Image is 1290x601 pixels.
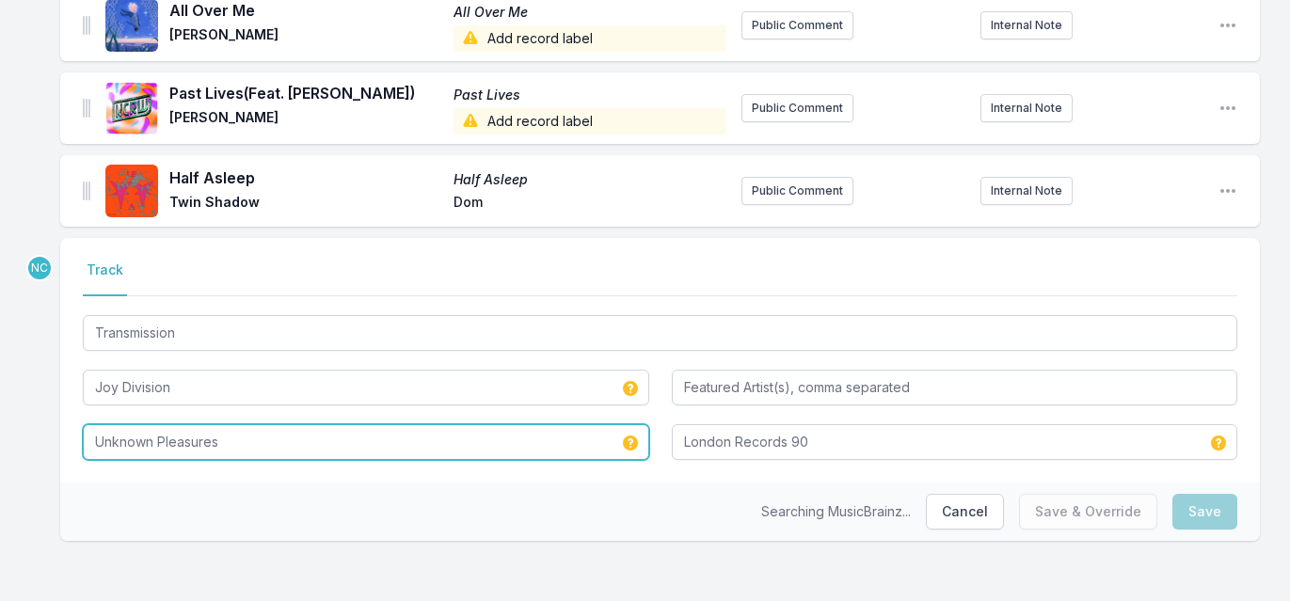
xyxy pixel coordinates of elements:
input: Album Title [83,424,649,460]
span: All Over Me [454,3,726,22]
span: Add record label [454,25,726,52]
input: Record Label [672,424,1238,460]
span: Twin Shadow [169,193,442,215]
p: Novena Carmel [26,255,53,281]
span: Dom [454,193,726,215]
img: Drag Handle [83,16,90,35]
span: [PERSON_NAME] [169,108,442,134]
button: Internal Note [980,177,1073,205]
img: Drag Handle [83,99,90,118]
img: Half Asleep [105,165,158,217]
span: Past Lives [454,86,726,104]
p: Searching MusicBrainz... [761,502,911,521]
span: [PERSON_NAME] [169,25,442,52]
img: Drag Handle [83,182,90,200]
input: Track Title [83,315,1237,351]
button: Public Comment [741,11,853,40]
button: Public Comment [741,177,853,205]
button: Open playlist item options [1218,99,1237,118]
button: Open playlist item options [1218,16,1237,35]
img: Past Lives [105,82,158,134]
span: Past Lives (Feat. [PERSON_NAME]) [169,82,442,104]
input: Featured Artist(s), comma separated [672,370,1238,405]
span: Half Asleep [454,170,726,189]
button: Save [1172,494,1237,530]
button: Public Comment [741,94,853,122]
button: Internal Note [980,94,1073,122]
button: Save & Override [1019,494,1157,530]
button: Track [83,261,127,296]
span: Half Asleep [169,166,442,189]
button: Cancel [926,494,1004,530]
span: Add record label [454,108,726,134]
button: Internal Note [980,11,1073,40]
input: Artist [83,370,649,405]
button: Open playlist item options [1218,182,1237,200]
